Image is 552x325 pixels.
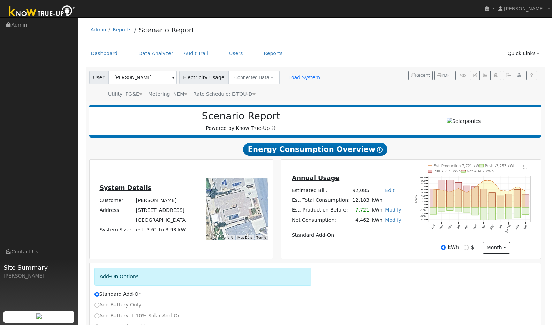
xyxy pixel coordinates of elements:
text: 0 [424,206,426,209]
circle: onclick="" [500,190,501,191]
td: Net Consumption: [290,215,351,225]
rect: onclick="" [497,196,504,207]
label: kWh [448,244,459,251]
a: Terms (opens in new tab) [256,236,266,239]
td: [PERSON_NAME] [135,195,189,205]
text: Feb [464,224,469,230]
rect: onclick="" [506,207,512,219]
circle: onclick="" [483,180,484,181]
text: Mar [473,224,478,230]
input: Select a User [108,71,177,84]
label: Standard Add-On [94,290,142,298]
button: PDF [434,71,456,80]
input: Add Battery Only [94,303,99,308]
text: 500 [421,191,426,194]
input: kWh [441,245,446,250]
rect: onclick="" [522,195,529,207]
rect: onclick="" [438,207,445,211]
rect: onclick="" [489,207,495,220]
a: Scenario Report [139,26,195,34]
text: 900 [421,179,426,182]
label: Add Battery Only [94,301,142,309]
circle: onclick="" [491,180,492,181]
text: Aug [515,224,520,230]
a: Admin [91,27,106,32]
rect: onclick="" [463,186,470,207]
td: System Size [135,225,189,235]
img: Know True-Up [5,4,78,20]
button: Settings [514,71,524,80]
a: Audit Trail [179,47,213,60]
rect: onclick="" [514,207,521,218]
i: Show Help [377,147,383,153]
button: Export Interval Data [503,71,514,80]
a: Modify [385,217,401,223]
button: Generate Report Link [458,71,468,80]
text: 700 [421,185,426,188]
rect: onclick="" [522,207,529,214]
td: Estimated Bill: [290,185,351,195]
text: Pull 7,715 kWh [433,169,461,173]
label: Add Battery + 10% Solar Add-On [94,312,181,319]
u: Annual Usage [292,175,339,182]
a: Modify [385,207,401,213]
text: 600 [421,188,426,191]
text: 400 [421,194,426,197]
a: Edit [385,187,394,193]
label: $ [471,244,474,251]
text: kWh [414,195,418,203]
button: Load System [285,71,324,84]
button: Login As [490,71,501,80]
td: kWh [371,205,384,215]
input: Standard Add-On [94,292,99,297]
input: Add Battery + 10% Solar Add-On [94,313,99,318]
span: Alias: H2ETOUDN [193,91,255,97]
rect: onclick="" [438,180,445,207]
circle: onclick="" [517,186,518,187]
div: Add-On Options: [94,268,312,286]
a: Help Link [526,71,537,80]
button: Multi-Series Graph [479,71,490,80]
rect: onclick="" [514,190,521,208]
td: kWh [371,215,384,225]
button: Connected Data [228,71,280,84]
text:  [523,165,527,169]
button: Keyboard shortcuts [228,235,233,240]
button: month [483,242,510,254]
text: Nov [439,224,444,230]
td: Address: [98,205,135,215]
button: Edit User [470,71,480,80]
circle: onclick="" [525,190,526,191]
text: Jun [498,224,502,229]
td: System Size: [98,225,135,235]
text: 800 [421,182,426,185]
rect: onclick="" [497,207,504,219]
rect: onclick="" [472,207,478,215]
rect: onclick="" [472,186,478,207]
circle: onclick="" [508,191,509,192]
td: $2,085 [351,185,370,195]
td: 4,462 [351,215,370,225]
text: -200 [420,212,425,215]
td: Customer: [98,195,135,205]
button: Recent [408,71,433,80]
rect: onclick="" [455,207,462,212]
rect: onclick="" [480,189,487,208]
div: Utility: PG&E [108,90,142,98]
a: Reports [113,27,131,32]
img: Solarponics [447,118,481,125]
a: Dashboard [86,47,123,60]
text: Dec [447,224,452,230]
rect: onclick="" [480,207,487,220]
img: Google [208,231,231,240]
a: Users [224,47,248,60]
span: Site Summary [3,263,75,272]
u: System Details [99,184,151,191]
text: Push -3,253 kWh [485,164,516,168]
td: 7,721 [351,205,370,215]
circle: onclick="" [449,191,451,192]
td: kWh [371,195,403,205]
img: retrieve [36,313,42,319]
td: [GEOGRAPHIC_DATA] [135,215,189,225]
rect: onclick="" [447,207,453,210]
